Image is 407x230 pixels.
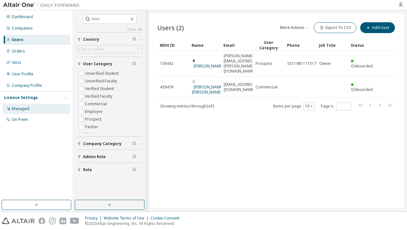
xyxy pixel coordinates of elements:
span: Clear filter [132,167,136,172]
span: [EMAIL_ADDRESS][DOMAIN_NAME] [224,82,256,92]
span: User Category [83,61,112,66]
label: Unverified Student [85,70,120,77]
label: Employee [85,108,104,115]
div: SKUs [12,60,21,65]
span: 439476 [160,85,173,90]
button: Admin Role [77,150,142,164]
span: Clear filter [132,37,136,42]
span: [PERSON_NAME][EMAIL_ADDRESS][PERSON_NAME][DOMAIN_NAME] [224,53,256,74]
div: Users [12,37,24,42]
label: Verified Student [85,85,115,93]
div: Orders [12,49,25,54]
span: Role [83,167,92,172]
div: User Category [255,40,282,51]
div: Dashboard [12,14,33,19]
button: Export To CSV [314,22,356,33]
span: Clear filter [132,61,136,66]
span: Clear filter [132,141,136,146]
img: youtube.svg [70,218,79,224]
div: Name [192,40,218,50]
span: Owner [319,61,331,66]
div: Job Title [319,40,346,50]
span: Clear filter [132,154,136,159]
div: Email [223,40,250,50]
button: 10 [305,104,313,109]
span: Items per page [273,102,315,110]
div: MDH ID [160,40,186,50]
div: Phone [287,40,314,50]
div: Managed [12,106,29,111]
label: Prospect [85,115,103,123]
span: Onboarded [351,63,373,69]
div: Click to select [78,45,142,53]
img: linkedin.svg [60,218,66,224]
span: 139442 [160,61,173,66]
span: Country [83,37,99,42]
div: Privacy [85,216,104,221]
span: Company Category [83,141,122,146]
a: Clear all [77,27,142,32]
div: Cookie Consent [151,216,183,221]
a: [PERSON_NAME] [194,63,223,69]
div: Website Terms of Use [104,216,151,221]
button: User Category [77,57,142,71]
a: [PERSON_NAME] [PERSON_NAME] [192,84,223,95]
span: Showing entries 1 through 2 of 2 [160,103,214,109]
label: Unverified Faculty [85,77,118,85]
div: Company Profile [12,83,42,88]
button: Company Category [77,137,142,151]
span: Onboarded [351,87,373,92]
div: On Prem [12,117,28,122]
span: Commercial [256,85,277,90]
p: © 2025 Altair Engineering, Inc. All Rights Reserved. [85,221,183,226]
span: 5511981111317 [287,61,316,66]
span: Prospect [256,61,272,66]
label: Verified Faculty [85,93,114,100]
label: Commercial [85,100,108,108]
div: License Settings [4,95,38,100]
button: Add User [360,22,395,33]
img: instagram.svg [49,218,56,224]
label: Trial [85,131,94,138]
label: Partner [85,123,100,131]
div: User Profile [12,72,33,77]
button: More Actions [279,22,310,33]
div: Companies [12,26,33,31]
img: altair_logo.svg [2,218,35,224]
img: facebook.svg [39,218,45,224]
button: Role [77,163,142,177]
img: Altair One [3,2,83,8]
div: Click to select [79,47,104,52]
span: Page n. [321,102,351,110]
span: Admin Role [83,154,106,159]
div: Status [351,40,377,50]
span: Users (2) [157,23,184,32]
button: Country [77,32,142,46]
